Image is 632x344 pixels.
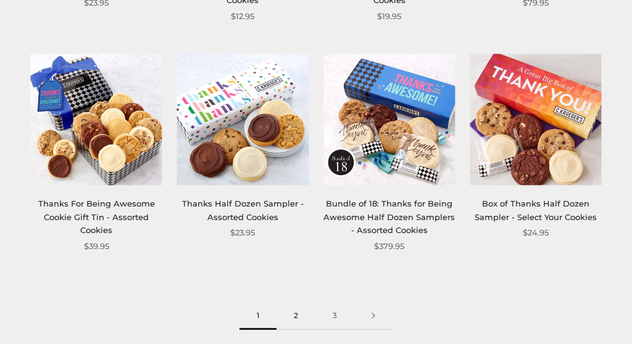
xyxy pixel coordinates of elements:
span: 1 [239,302,276,330]
img: Thanks Half Dozen Sampler - Assorted Cookies [177,54,309,185]
a: Thanks Half Dozen Sampler - Assorted Cookies [182,199,304,221]
a: 2 [276,302,315,330]
span: $39.95 [84,240,109,253]
span: $12.95 [231,10,254,23]
span: $19.95 [377,10,401,23]
a: Box of Thanks Half Dozen Sampler - Select Your Cookies [475,199,597,221]
img: Thanks For Being Awesome Cookie Gift Tin - Assorted Cookies [31,54,162,185]
a: Bundle of 18: Thanks for Being Awesome Half Dozen Samplers - Assorted Cookies [323,199,455,235]
a: 3 [315,302,354,330]
span: $379.95 [374,240,404,253]
span: $23.95 [230,226,255,239]
img: Box of Thanks Half Dozen Sampler - Select Your Cookies [470,54,601,185]
iframe: Sign Up via Text for Offers [10,297,128,334]
span: $24.95 [523,226,549,239]
img: Bundle of 18: Thanks for Being Awesome Half Dozen Samplers - Assorted Cookies [323,54,455,185]
a: Thanks For Being Awesome Cookie Gift Tin - Assorted Cookies [38,199,155,235]
a: Next page [354,302,393,330]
